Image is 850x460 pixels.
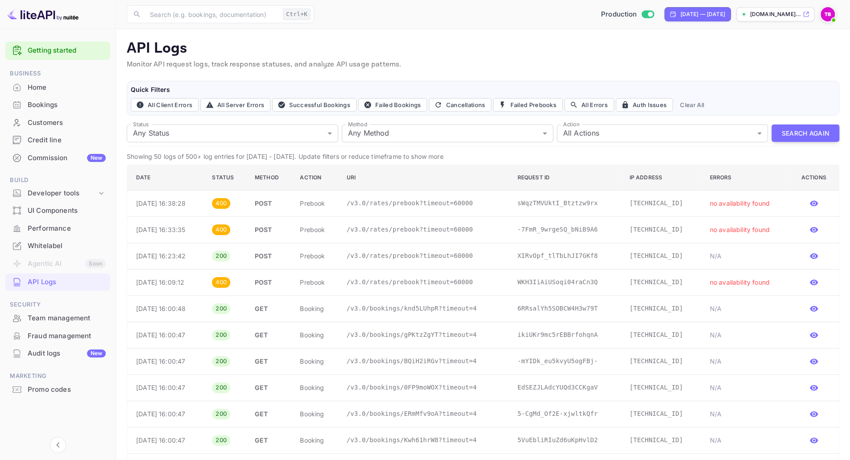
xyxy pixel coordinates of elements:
[28,118,106,128] div: Customers
[255,225,286,234] p: POST
[127,40,839,58] p: API Logs
[145,5,279,23] input: Search (e.g. bookings, documentation)
[5,345,110,361] a: Audit logsNew
[601,9,637,20] span: Production
[563,120,580,128] label: Action
[255,278,286,287] p: POST
[5,274,110,291] div: API Logs
[518,225,615,234] p: -7FmR_9wrgeSQ_bNiB9A6
[5,220,110,236] a: Performance
[5,202,110,220] div: UI Components
[5,371,110,381] span: Marketing
[87,349,106,357] div: New
[28,188,97,199] div: Developer tools
[28,100,106,110] div: Bookings
[518,199,615,208] p: sWqzTMVUktI_Btztzw9rx
[630,225,696,234] p: [TECHNICAL_ID]
[710,330,784,340] p: N/A
[28,135,106,145] div: Credit line
[5,186,110,201] div: Developer tools
[5,300,110,310] span: Security
[342,124,553,142] div: Any Method
[630,251,696,261] p: [TECHNICAL_ID]
[127,152,839,161] p: Showing 50 logs of 500+ log entries for [DATE] - [DATE]. Update filters or reduce timeframe to sh...
[710,435,784,445] p: N/A
[348,120,367,128] label: Method
[255,435,286,445] p: GET
[5,381,110,398] div: Promo codes
[131,98,199,112] button: All Client Errors
[5,310,110,326] a: Team management
[630,199,696,208] p: [TECHNICAL_ID]
[50,437,66,453] button: Collapse navigation
[564,98,614,112] button: All Errors
[212,225,230,234] span: 400
[622,165,703,190] th: IP Address
[5,149,110,166] a: CommissionNew
[300,435,332,445] p: booking
[790,165,839,190] th: Actions
[300,251,332,261] p: prebook
[200,98,270,112] button: All Server Errors
[347,278,503,287] p: /v3.0/rates/prebook?timeout=60000
[212,304,230,313] span: 200
[347,383,503,392] p: /v3.0/bookings/0FP9moWOX?timeout=4
[131,85,835,95] h6: Quick Filters
[750,10,801,18] p: [DOMAIN_NAME]...
[518,356,615,366] p: -mYIDk_eu5kvyU5ogFBj-
[136,251,198,261] p: [DATE] 16:23:42
[518,251,615,261] p: XIRvOpf_tlTbLhJI7GKf8
[136,278,198,287] p: [DATE] 16:09:12
[28,348,106,359] div: Audit logs
[127,59,839,70] p: Monitor API request logs, track response statuses, and analyze API usage patterns.
[630,409,696,419] p: [TECHNICAL_ID]
[347,199,503,208] p: /v3.0/rates/prebook?timeout=60000
[127,124,338,142] div: Any Status
[212,383,230,392] span: 200
[28,241,106,251] div: Whitelabel
[28,206,106,216] div: UI Components
[212,357,230,366] span: 200
[710,251,784,261] p: N/A
[136,356,198,366] p: [DATE] 16:00:47
[710,383,784,392] p: N/A
[518,409,615,419] p: 5-CgMd_Of2E-xjwltkQfr
[557,124,768,142] div: All Actions
[136,409,198,419] p: [DATE] 16:00:47
[630,435,696,445] p: [TECHNICAL_ID]
[5,327,110,344] a: Fraud management
[136,225,198,234] p: [DATE] 16:33:35
[136,330,198,340] p: [DATE] 16:00:47
[358,98,427,112] button: Failed Bookings
[5,114,110,131] a: Customers
[5,327,110,345] div: Fraud management
[630,304,696,313] p: [TECHNICAL_ID]
[821,7,835,21] img: Traveloka B2C
[255,330,286,340] p: GET
[300,225,332,234] p: prebook
[710,304,784,313] p: N/A
[710,225,784,234] p: no availability found
[680,10,725,18] div: [DATE] — [DATE]
[5,237,110,254] a: Whitelabel
[255,304,286,313] p: GET
[5,79,110,96] div: Home
[5,220,110,237] div: Performance
[127,165,205,190] th: Date
[5,345,110,362] div: Audit logsNew
[283,8,311,20] div: Ctrl+K
[28,224,106,234] div: Performance
[347,356,503,366] p: /v3.0/bookings/BQiH2iRGv?timeout=4
[28,46,106,56] a: Getting started
[272,98,357,112] button: Successful Bookings
[136,435,198,445] p: [DATE] 16:00:47
[347,225,503,234] p: /v3.0/rates/prebook?timeout=60000
[5,41,110,60] div: Getting started
[300,278,332,287] p: prebook
[212,331,230,340] span: 200
[493,98,563,112] button: Failed Prebooks
[5,114,110,132] div: Customers
[518,278,615,287] p: WKH3IiAiUSoqi04raCn3Q
[347,435,503,445] p: /v3.0/bookings/Kwh61hrW8?timeout=4
[212,436,230,445] span: 200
